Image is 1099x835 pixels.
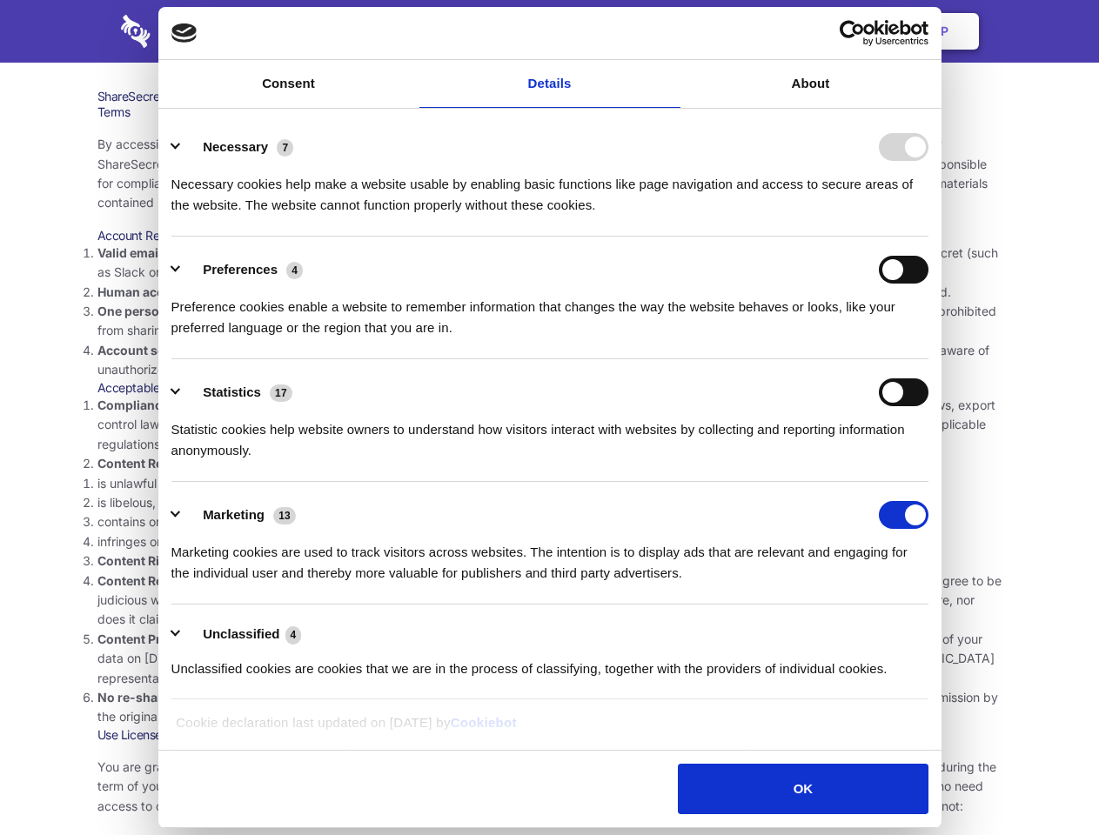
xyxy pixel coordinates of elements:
[270,384,292,402] span: 17
[97,396,1002,454] li: Your use of the Sharesecret must not violate any applicable laws, including copyright or trademar...
[121,15,270,48] img: logo-wordmark-white-trans-d4663122ce5f474addd5e946df7df03e33cb6a1c49d2221995e7729f52c070b2.svg
[97,456,224,471] strong: Content Restrictions.
[171,256,314,284] button: Preferences (4)
[706,4,786,58] a: Contact
[97,397,360,412] strong: Compliance with local laws and regulations.
[97,551,1002,571] li: You agree that you will use Sharesecret only to secure and share content that you have the right ...
[273,507,296,524] span: 13
[97,284,203,299] strong: Human accounts.
[1012,748,1078,814] iframe: Drift Widget Chat Controller
[171,529,928,584] div: Marketing cookies are used to track visitors across websites. The intention is to display ads tha...
[776,20,928,46] a: Usercentrics Cookiebot - opens in a new window
[171,645,928,679] div: Unclassified cookies are cookies that we are in the process of classifying, together with the pro...
[158,60,419,108] a: Consent
[97,571,1002,630] li: You are solely responsible for the content you share on Sharesecret, and with the people you shar...
[97,245,166,260] strong: Valid email.
[286,262,303,279] span: 4
[97,304,245,318] strong: One person per account.
[277,139,293,157] span: 7
[285,626,302,644] span: 4
[97,244,1002,283] li: You must provide a valid email address, either directly, or through approved third-party integrat...
[97,493,1002,512] li: is libelous, defamatory, or fraudulent
[171,378,304,406] button: Statistics (17)
[97,690,186,705] strong: No re-sharing.
[171,23,198,43] img: logo
[680,60,942,108] a: About
[171,133,305,161] button: Necessary (7)
[97,343,203,357] strong: Account security.
[678,764,928,814] button: OK
[97,228,1002,244] h3: Account Requirements
[97,532,1002,551] li: infringes on any proprietary right of any party, including patent, trademark, trade secret, copyr...
[511,4,586,58] a: Pricing
[419,60,680,108] a: Details
[203,262,278,277] label: Preferences
[97,341,1002,380] li: You are responsible for your own account security, including the security of your Sharesecret acc...
[97,688,1002,727] li: If you were the recipient of a Sharesecret link, you agree not to re-share it with anyone else, u...
[171,406,928,461] div: Statistic cookies help website owners to understand how visitors interact with websites by collec...
[97,573,237,588] strong: Content Responsibility.
[203,384,261,399] label: Statistics
[97,135,1002,213] p: By accessing the Sharesecret web application at and any other related services, apps and software...
[171,284,928,338] div: Preference cookies enable a website to remember information that changes the way the website beha...
[97,727,1002,743] h3: Use License
[171,161,928,216] div: Necessary cookies help make a website usable by enabling basic functions like page navigation and...
[97,758,1002,816] p: You are granted permission to use the [DEMOGRAPHIC_DATA] services, subject to these terms of serv...
[97,474,1002,493] li: is unlawful or promotes unlawful activities
[97,454,1002,551] li: You agree NOT to use Sharesecret to upload or share content that:
[163,712,936,746] div: Cookie declaration last updated on [DATE] by
[97,283,1002,302] li: Only human beings may create accounts. “Bot” accounts — those created by software, in an automate...
[97,104,1002,120] h3: Terms
[171,501,307,529] button: Marketing (13)
[97,631,196,646] strong: Content Privacy.
[203,507,265,522] label: Marketing
[97,89,1002,104] h1: ShareSecret Terms of Service
[97,630,1002,688] li: You understand that [DEMOGRAPHIC_DATA] or it’s representatives have no ability to retrieve the pl...
[171,624,312,645] button: Unclassified (4)
[97,512,1002,531] li: contains or installs any active malware or exploits, or uses our platform for exploit delivery (s...
[97,302,1002,341] li: You are not allowed to share account credentials. Each account is dedicated to the individual who...
[451,715,517,730] a: Cookiebot
[97,380,1002,396] h3: Acceptable Use
[203,139,268,154] label: Necessary
[97,553,191,568] strong: Content Rights.
[789,4,865,58] a: Login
